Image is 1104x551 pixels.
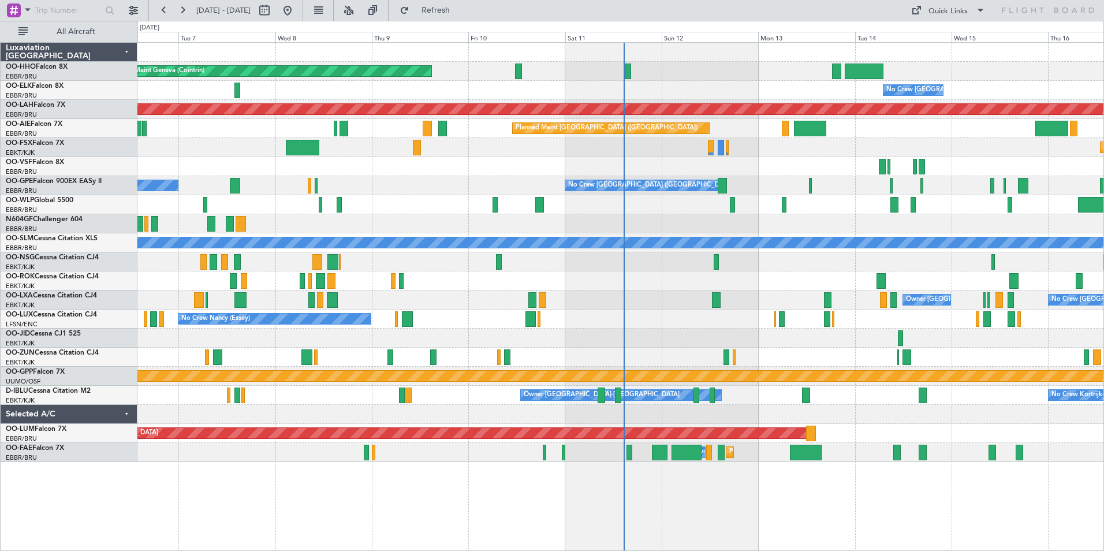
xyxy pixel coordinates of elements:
[181,310,250,327] div: No Crew Nancy (Essey)
[6,148,35,157] a: EBKT/KJK
[6,339,35,348] a: EBKT/KJK
[412,6,460,14] span: Refresh
[6,254,99,261] a: OO-NSGCessna Citation CJ4
[35,2,102,19] input: Trip Number
[6,368,33,375] span: OO-GPP
[568,177,762,194] div: No Crew [GEOGRAPHIC_DATA] ([GEOGRAPHIC_DATA] National)
[6,282,35,291] a: EBKT/KJK
[6,426,35,433] span: OO-LUM
[6,388,91,394] a: D-IBLUCessna Citation M2
[6,216,83,223] a: N604GFChallenger 604
[6,197,73,204] a: OO-WLPGlobal 5500
[13,23,125,41] button: All Aircraft
[6,235,33,242] span: OO-SLM
[6,216,33,223] span: N604GF
[6,330,30,337] span: OO-JID
[905,1,991,20] button: Quick Links
[6,225,37,233] a: EBBR/BRU
[6,102,33,109] span: OO-LAH
[6,197,34,204] span: OO-WLP
[6,301,35,310] a: EBKT/KJK
[6,83,64,90] a: OO-ELKFalcon 8X
[394,1,464,20] button: Refresh
[516,120,698,137] div: Planned Maint [GEOGRAPHIC_DATA] ([GEOGRAPHIC_DATA])
[6,396,35,405] a: EBKT/KJK
[6,377,40,386] a: UUMO/OSF
[6,273,35,280] span: OO-ROK
[6,273,99,280] a: OO-ROKCessna Citation CJ4
[6,121,31,128] span: OO-AIE
[6,445,32,452] span: OO-FAE
[6,140,64,147] a: OO-FSXFalcon 7X
[886,81,1080,99] div: No Crew [GEOGRAPHIC_DATA] ([GEOGRAPHIC_DATA] National)
[109,62,204,80] div: Planned Maint Geneva (Cointrin)
[6,64,36,70] span: OO-HHO
[729,444,830,461] div: Planned Maint Melsbroek Air Base
[565,32,662,42] div: Sat 11
[6,453,37,462] a: EBBR/BRU
[6,167,37,176] a: EBBR/BRU
[928,6,968,17] div: Quick Links
[6,311,33,318] span: OO-LUX
[524,386,680,404] div: Owner [GEOGRAPHIC_DATA]-[GEOGRAPHIC_DATA]
[6,368,65,375] a: OO-GPPFalcon 7X
[6,445,64,452] a: OO-FAEFalcon 7X
[6,159,32,166] span: OO-VSF
[6,292,33,299] span: OO-LXA
[6,72,37,81] a: EBBR/BRU
[6,349,35,356] span: OO-ZUN
[196,5,251,16] span: [DATE] - [DATE]
[6,320,38,329] a: LFSN/ENC
[468,32,565,42] div: Fri 10
[758,32,855,42] div: Mon 13
[6,178,102,185] a: OO-GPEFalcon 900EX EASy II
[6,159,64,166] a: OO-VSFFalcon 8X
[6,102,65,109] a: OO-LAHFalcon 7X
[6,178,33,185] span: OO-GPE
[6,349,99,356] a: OO-ZUNCessna Citation CJ4
[275,32,372,42] div: Wed 8
[6,244,37,252] a: EBBR/BRU
[6,91,37,100] a: EBBR/BRU
[6,83,32,90] span: OO-ELK
[662,32,758,42] div: Sun 12
[6,64,68,70] a: OO-HHOFalcon 8X
[6,311,97,318] a: OO-LUXCessna Citation CJ4
[6,206,37,214] a: EBBR/BRU
[6,434,37,443] a: EBBR/BRU
[6,121,62,128] a: OO-AIEFalcon 7X
[178,32,275,42] div: Tue 7
[855,32,952,42] div: Tue 14
[6,129,37,138] a: EBBR/BRU
[6,140,32,147] span: OO-FSX
[6,235,98,242] a: OO-SLMCessna Citation XLS
[6,187,37,195] a: EBBR/BRU
[6,254,35,261] span: OO-NSG
[6,358,35,367] a: EBKT/KJK
[6,330,81,337] a: OO-JIDCessna CJ1 525
[952,32,1048,42] div: Wed 15
[30,28,122,36] span: All Aircraft
[6,388,28,394] span: D-IBLU
[6,292,97,299] a: OO-LXACessna Citation CJ4
[6,110,37,119] a: EBBR/BRU
[6,263,35,271] a: EBKT/KJK
[906,291,1062,308] div: Owner [GEOGRAPHIC_DATA]-[GEOGRAPHIC_DATA]
[6,426,66,433] a: OO-LUMFalcon 7X
[140,23,159,33] div: [DATE]
[372,32,468,42] div: Thu 9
